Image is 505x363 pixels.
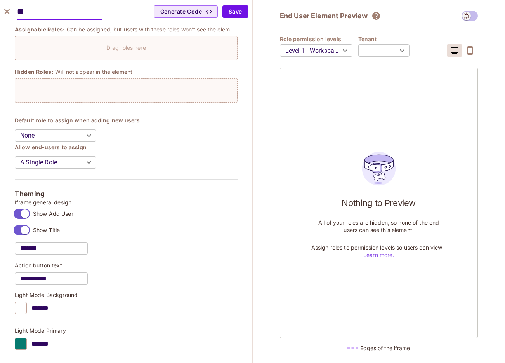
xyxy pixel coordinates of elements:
[280,35,358,43] h4: Role permission levels
[15,328,238,334] p: Light Mode Primary
[15,152,96,173] div: A Single Role
[33,226,60,234] span: Show Title
[15,199,238,206] p: Iframe general design
[15,26,65,33] span: Assignable Roles:
[311,244,447,258] p: Assign roles to permission levels so users can view -
[358,148,400,190] img: users_preview_empty_state
[363,251,394,258] a: Learn more.
[33,210,73,217] span: Show Add User
[280,40,352,61] div: Level 1 - Workspace Owner
[15,125,96,147] div: None
[67,26,238,33] p: Can be assigned, but users with these roles won’t see the element
[311,219,447,234] p: All of your roles are hidden, so none of the end users can see this element.
[358,35,415,43] h4: Tenant
[15,68,54,76] span: Hidden Roles:
[55,68,132,75] p: Will not appear in the element
[360,344,410,352] h5: Edges of the iframe
[280,11,368,21] h2: End User Element Preview
[15,292,238,298] p: Light Mode Background
[106,44,146,51] p: Drag roles here
[342,197,416,209] h1: Nothing to Preview
[154,5,218,18] button: Generate Code
[15,117,238,124] h4: Default role to assign when adding new users
[15,143,238,151] h4: Allow end-users to assign
[15,190,238,198] h5: Theming
[371,11,381,21] svg: The element will only show tenant specific content. No user information will be visible across te...
[15,262,238,269] p: Action button text
[222,5,248,18] button: Save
